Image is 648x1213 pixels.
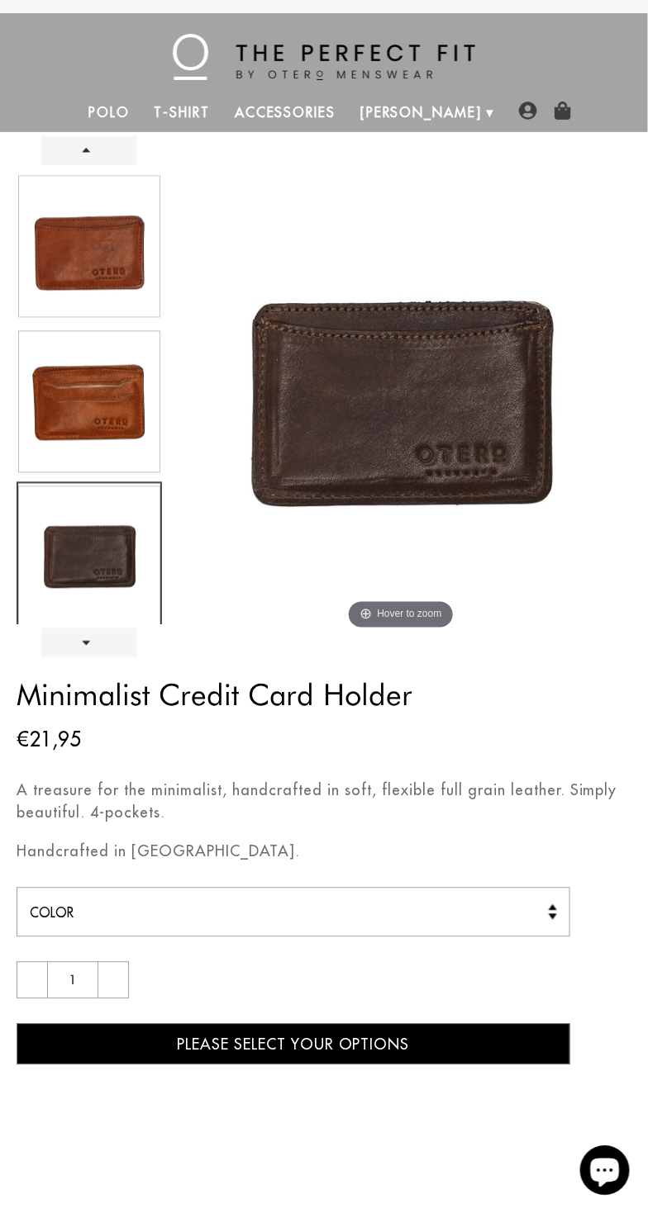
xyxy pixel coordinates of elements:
img: Minimalist Credit Card Holder [19,487,160,628]
a: Minimalist Credit Card Holder [17,172,162,322]
img: The Perfect Fit - by Otero Menswear - Logo [173,34,475,80]
a: [PERSON_NAME] [348,92,494,132]
ins: €21,95 [17,725,81,755]
span: Please Select Your Options [177,1035,410,1054]
img: shopping-bag-icon.png [554,102,572,120]
a: Minimalist Credit Card Holder [17,327,162,477]
a: T-Shirt [142,92,222,132]
p: A treasure for the minimalist, handcrafted in soft, flexible full grain leather. Simply beautiful... [17,779,631,824]
p: Handcrafted in [GEOGRAPHIC_DATA]. [17,841,631,863]
a: Polo [76,92,142,132]
a: Accessories [222,92,348,132]
a: Next [41,628,137,657]
button: Please Select Your Options [17,1024,570,1065]
img: Minimalist Credit Card Holder [19,177,160,317]
inbox-online-store-chat: Shopify online store chat [575,1146,635,1200]
img: Minimalist Credit Card Holder [19,332,160,472]
img: Minimalist Credit Card Holder [170,173,631,634]
a: Minimalist Credit Card Holder [17,482,162,633]
h3: Minimalist Credit Card Holder [17,680,631,710]
img: user-account-icon.png [519,102,537,120]
a: Prev [41,136,137,165]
